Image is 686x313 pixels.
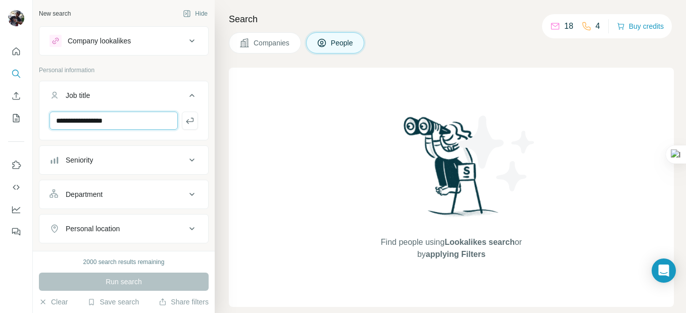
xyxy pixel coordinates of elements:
button: Share filters [159,297,209,307]
div: Personal location [66,224,120,234]
button: Hide [176,6,215,21]
button: Use Surfe API [8,178,24,196]
span: Find people using or by [370,236,532,260]
button: My lists [8,109,24,127]
button: Department [39,182,208,206]
div: 2000 search results remaining [83,257,165,267]
p: 18 [564,20,573,32]
button: Clear [39,297,68,307]
button: Use Surfe on LinkedIn [8,156,24,174]
h4: Search [229,12,674,26]
img: Surfe Illustration - Woman searching with binoculars [399,114,504,227]
button: Quick start [8,42,24,61]
div: New search [39,9,71,18]
button: Feedback [8,223,24,241]
span: People [331,38,354,48]
div: Department [66,189,103,199]
button: Buy credits [617,19,664,33]
p: 4 [596,20,600,32]
span: Companies [254,38,290,48]
p: Personal information [39,66,209,75]
div: Seniority [66,155,93,165]
button: Dashboard [8,200,24,219]
button: Company lookalikes [39,29,208,53]
span: Lookalikes search [445,238,515,246]
div: Company lookalikes [68,36,131,46]
img: Avatar [8,10,24,26]
button: Seniority [39,148,208,172]
button: Save search [87,297,139,307]
span: applying Filters [426,250,485,258]
button: Job title [39,83,208,112]
button: Personal location [39,217,208,241]
div: Job title [66,90,90,100]
button: Enrich CSV [8,87,24,105]
img: Surfe Illustration - Stars [452,108,543,199]
button: Search [8,65,24,83]
div: Open Intercom Messenger [652,258,676,283]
